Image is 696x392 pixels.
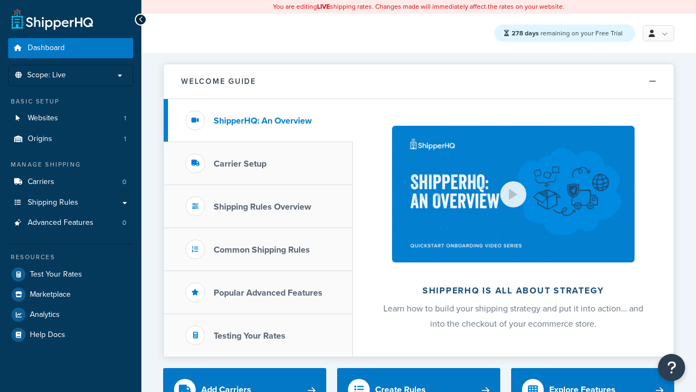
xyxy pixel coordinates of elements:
[658,354,685,381] button: Open Resource Center
[28,177,54,187] span: Carriers
[8,213,133,233] a: Advanced Features0
[30,270,82,279] span: Test Your Rates
[214,159,266,169] h3: Carrier Setup
[8,108,133,128] li: Websites
[122,177,126,187] span: 0
[27,71,66,80] span: Scope: Live
[392,126,635,262] img: ShipperHQ is all about strategy
[30,330,65,340] span: Help Docs
[8,305,133,324] a: Analytics
[122,218,126,228] span: 0
[28,44,65,53] span: Dashboard
[8,172,133,192] li: Carriers
[30,310,60,320] span: Analytics
[181,77,256,85] h2: Welcome Guide
[214,331,285,341] h3: Testing Your Rates
[8,108,133,128] a: Websites1
[512,28,623,38] span: remaining on your Free Trial
[382,286,645,296] h2: ShipperHQ is all about strategy
[124,114,126,123] span: 1
[214,245,310,255] h3: Common Shipping Rules
[214,288,322,298] h3: Popular Advanced Features
[8,253,133,262] div: Resources
[164,64,674,99] button: Welcome Guide
[8,129,133,149] li: Origins
[124,134,126,144] span: 1
[8,38,133,58] a: Dashboard
[8,265,133,284] a: Test Your Rates
[8,97,133,106] div: Basic Setup
[8,129,133,149] a: Origins1
[28,198,78,207] span: Shipping Rules
[28,114,58,123] span: Websites
[8,193,133,213] a: Shipping Rules
[512,28,539,38] strong: 278 days
[317,2,330,11] b: LIVE
[8,285,133,304] a: Marketplace
[383,302,643,330] span: Learn how to build your shipping strategy and put it into action… and into the checkout of your e...
[30,290,71,299] span: Marketplace
[8,213,133,233] li: Advanced Features
[8,325,133,345] a: Help Docs
[214,116,312,126] h3: ShipperHQ: An Overview
[214,202,311,212] h3: Shipping Rules Overview
[8,160,133,169] div: Manage Shipping
[28,218,94,228] span: Advanced Features
[28,134,52,144] span: Origins
[8,172,133,192] a: Carriers0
